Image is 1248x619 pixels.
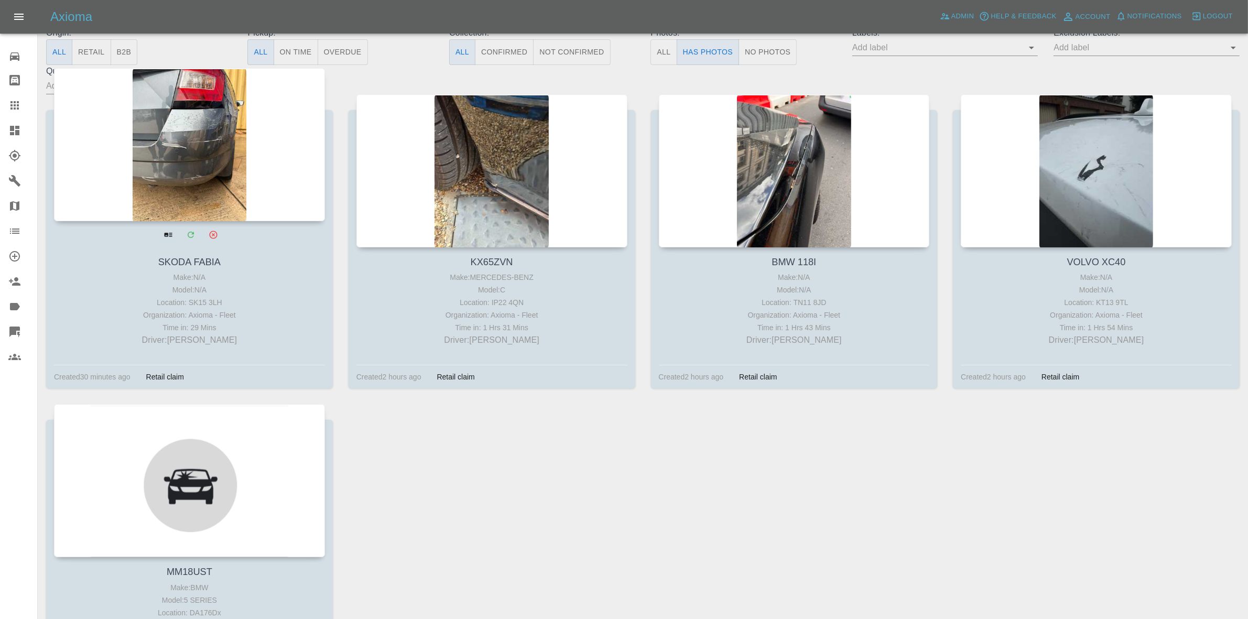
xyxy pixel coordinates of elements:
[167,567,212,577] a: MM18UST
[1034,371,1087,383] div: Retail claim
[471,257,513,267] a: KX65ZVN
[359,334,625,346] p: Driver: [PERSON_NAME]
[50,8,92,25] h5: Axioma
[449,39,475,65] button: All
[157,224,179,245] a: View
[57,321,322,334] div: Time in: 29 Mins
[57,296,322,309] div: Location: SK15 3LH
[661,334,927,346] p: Driver: [PERSON_NAME]
[976,8,1059,25] button: Help & Feedback
[202,224,224,245] button: Archive
[356,371,421,383] div: Created 2 hours ago
[6,4,31,29] button: Open drawer
[963,296,1229,309] div: Location: KT13 9TL
[46,78,216,94] input: Add quoter
[46,65,232,78] p: Quoters:
[1203,10,1233,23] span: Logout
[1113,8,1185,25] button: Notifications
[158,257,221,267] a: SKODA FABIA
[429,371,483,383] div: Retail claim
[963,284,1229,296] div: Model: N/A
[180,224,201,245] a: Modify
[318,39,368,65] button: Overdue
[1076,11,1111,23] span: Account
[72,39,111,65] button: Retail
[274,39,318,65] button: On Time
[963,334,1229,346] p: Driver: [PERSON_NAME]
[661,321,927,334] div: Time in: 1 Hrs 43 Mins
[1127,10,1182,23] span: Notifications
[650,39,677,65] button: All
[991,10,1056,23] span: Help & Feedback
[57,606,322,619] div: Location: DA176Dx
[661,296,927,309] div: Location: TN11 8JD
[46,39,72,65] button: All
[661,284,927,296] div: Model: N/A
[1059,8,1113,25] a: Account
[731,371,785,383] div: Retail claim
[659,371,724,383] div: Created 2 hours ago
[963,271,1229,284] div: Make: N/A
[1067,257,1126,267] a: VOLVO XC40
[852,39,1022,56] input: Add label
[475,39,534,65] button: Confirmed
[57,594,322,606] div: Model: 5 SERIES
[57,271,322,284] div: Make: N/A
[247,39,274,65] button: All
[138,371,192,383] div: Retail claim
[359,321,625,334] div: Time in: 1 Hrs 31 Mins
[661,309,927,321] div: Organization: Axioma - Fleet
[57,309,322,321] div: Organization: Axioma - Fleet
[57,334,322,346] p: Driver: [PERSON_NAME]
[951,10,974,23] span: Admin
[1189,8,1235,25] button: Logout
[359,284,625,296] div: Model: C
[1054,39,1223,56] input: Add label
[57,284,322,296] div: Model: N/A
[359,309,625,321] div: Organization: Axioma - Fleet
[533,39,610,65] button: Not Confirmed
[963,321,1229,334] div: Time in: 1 Hrs 54 Mins
[359,296,625,309] div: Location: IP22 4QN
[739,39,797,65] button: No Photos
[1226,40,1241,55] button: Open
[963,309,1229,321] div: Organization: Axioma - Fleet
[772,257,816,267] a: BMW 118I
[677,39,740,65] button: Has Photos
[57,581,322,594] div: Make: BMW
[937,8,977,25] a: Admin
[961,371,1026,383] div: Created 2 hours ago
[111,39,138,65] button: B2B
[1024,40,1039,55] button: Open
[661,271,927,284] div: Make: N/A
[359,271,625,284] div: Make: MERCEDES-BENZ
[54,371,131,383] div: Created 30 minutes ago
